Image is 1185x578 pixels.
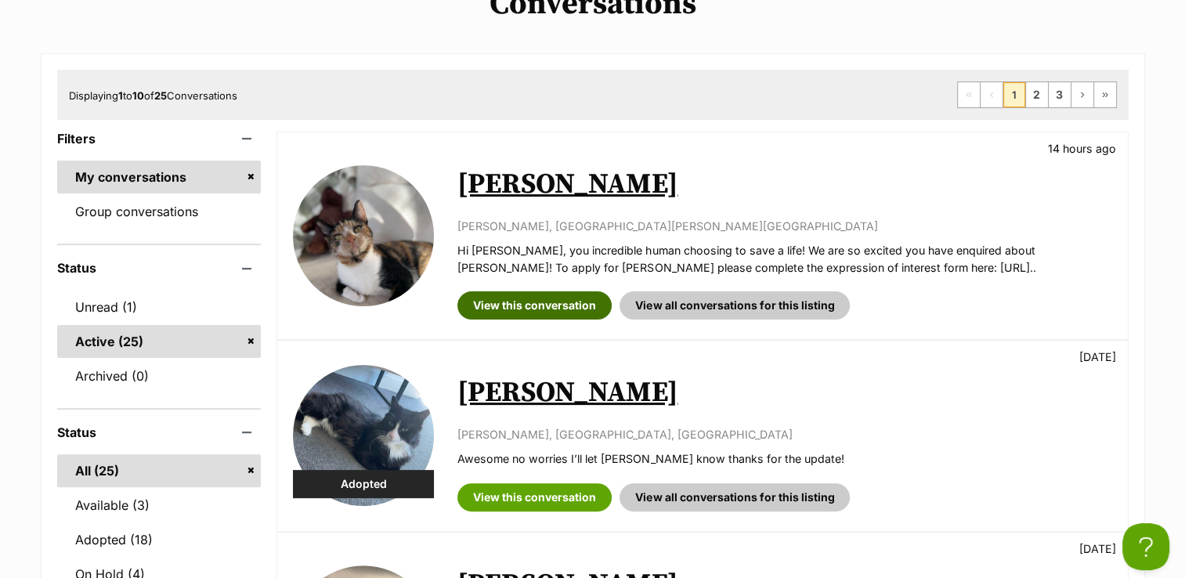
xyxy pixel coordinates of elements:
[57,325,262,358] a: Active (25)
[57,161,262,193] a: My conversations
[57,359,262,392] a: Archived (0)
[981,82,1003,107] span: Previous page
[1094,82,1116,107] a: Last page
[620,291,850,320] a: View all conversations for this listing
[1048,140,1116,157] p: 14 hours ago
[1049,82,1071,107] a: Page 3
[457,483,612,511] a: View this conversation
[457,426,1111,443] p: [PERSON_NAME], [GEOGRAPHIC_DATA], [GEOGRAPHIC_DATA]
[957,81,1117,108] nav: Pagination
[57,523,262,556] a: Adopted (18)
[293,365,434,506] img: Myles
[1079,540,1116,557] p: [DATE]
[1071,82,1093,107] a: Next page
[457,291,612,320] a: View this conversation
[457,167,677,202] a: [PERSON_NAME]
[457,218,1111,234] p: [PERSON_NAME], [GEOGRAPHIC_DATA][PERSON_NAME][GEOGRAPHIC_DATA]
[132,89,144,102] strong: 10
[57,195,262,228] a: Group conversations
[57,132,262,146] header: Filters
[1122,523,1169,570] iframe: Help Scout Beacon - Open
[457,375,677,410] a: [PERSON_NAME]
[1003,82,1025,107] span: Page 1
[620,483,850,511] a: View all conversations for this listing
[154,89,167,102] strong: 25
[457,450,1111,467] p: Awesome no worries I’ll let [PERSON_NAME] know thanks for the update!
[57,261,262,275] header: Status
[69,89,237,102] span: Displaying to of Conversations
[958,82,980,107] span: First page
[1079,349,1116,365] p: [DATE]
[293,165,434,306] img: Griselda
[57,425,262,439] header: Status
[57,291,262,323] a: Unread (1)
[1026,82,1048,107] a: Page 2
[457,242,1111,276] p: Hi [PERSON_NAME], you incredible human choosing to save a life! We are so excited you have enquir...
[57,454,262,487] a: All (25)
[118,89,123,102] strong: 1
[293,470,434,498] div: Adopted
[57,489,262,522] a: Available (3)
